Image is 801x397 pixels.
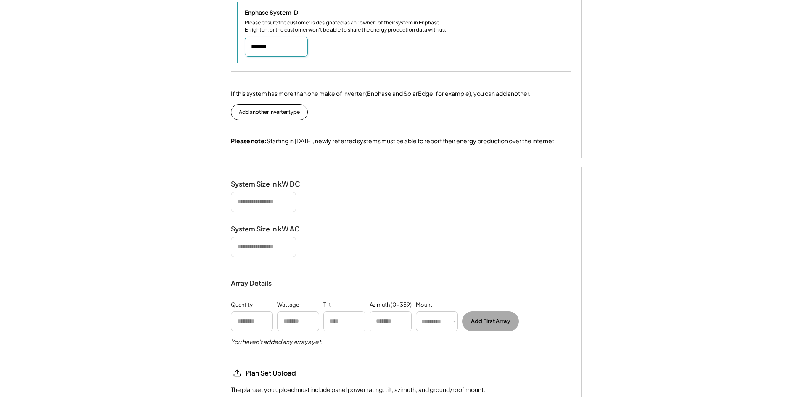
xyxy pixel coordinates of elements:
div: System Size in kW AC [231,225,315,234]
div: If this system has more than one make of inverter (Enphase and SolarEdge, for example), you can a... [231,89,531,98]
div: Please ensure the customer is designated as an "owner" of their system in Enphase Enlighten, or t... [245,19,455,34]
div: System Size in kW DC [231,180,315,189]
div: Enphase System ID [245,8,329,16]
div: Tilt [323,301,331,309]
div: Azimuth (0-359) [370,301,412,309]
div: Wattage [277,301,299,309]
div: Plan Set Upload [246,369,330,378]
div: The plan set you upload must include panel power rating, tilt, azimuth, and ground/roof mount. [231,386,485,394]
div: Array Details [231,278,273,288]
button: Add another inverter type [231,104,308,120]
div: Mount [416,301,432,309]
button: Add First Array [462,311,519,331]
div: Quantity [231,301,253,309]
h5: You haven't added any arrays yet. [231,338,323,346]
div: Starting in [DATE], newly referred systems must be able to report their energy production over th... [231,137,556,145]
strong: Please note: [231,137,267,145]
